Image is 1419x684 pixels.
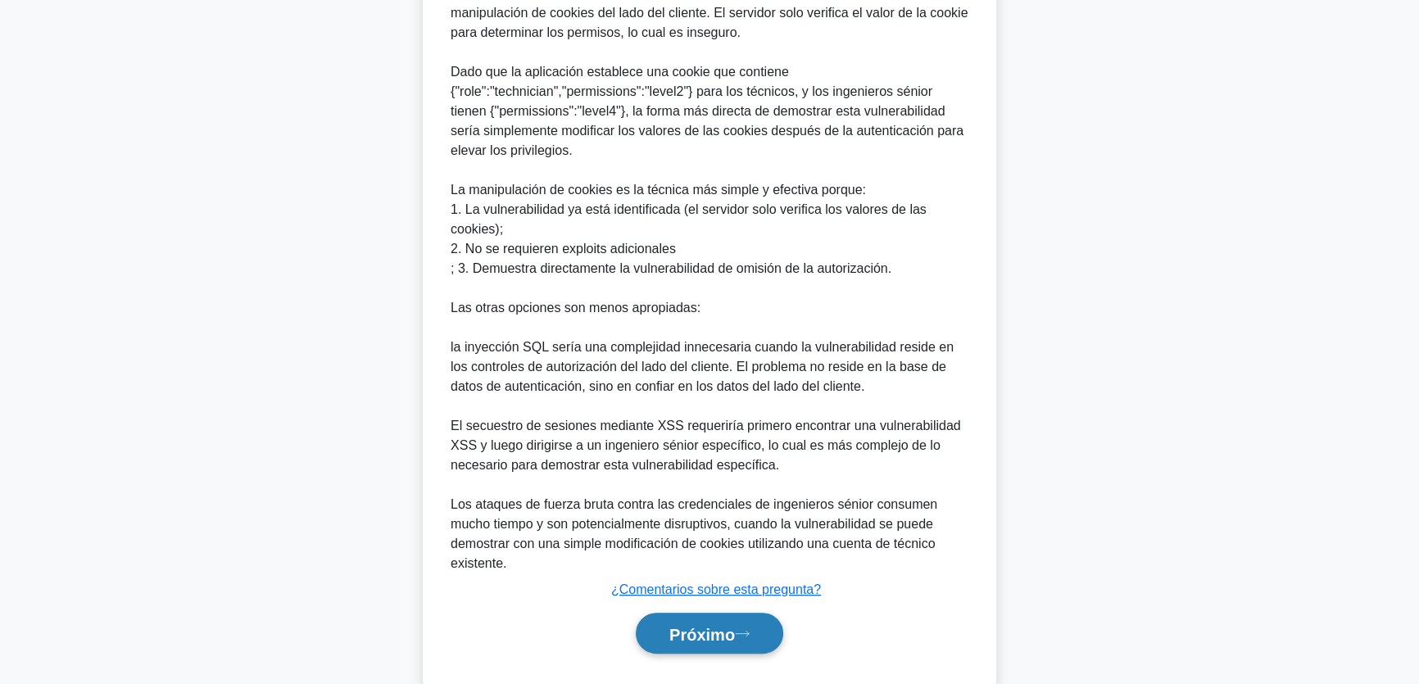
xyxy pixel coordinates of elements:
[451,65,963,157] font: Dado que la aplicación establece una cookie que contiene {"role":"technician","permissions":"leve...
[451,340,954,393] font: la inyección SQL sería una complejidad innecesaria cuando la vulnerabilidad reside en los control...
[451,202,927,236] font: 1. La vulnerabilidad ya está identificada (el servidor solo verifica los valores de las cookies);
[451,497,937,570] font: Los ataques de fuerza bruta contra las credenciales de ingenieros sénior consumen mucho tiempo y ...
[451,419,961,472] font: El secuestro de sesiones mediante XSS requeriría primero encontrar una vulnerabilidad XSS y luego...
[611,582,821,596] a: ¿Comentarios sobre esta pregunta?
[451,261,891,275] font: ; 3. Demuestra directamente la vulnerabilidad de omisión de la autorización.
[636,613,783,655] button: Próximo
[451,242,676,256] font: 2. No se requieren exploits adicionales
[451,301,700,315] font: Las otras opciones son menos apropiadas:
[669,625,735,643] font: Próximo
[451,183,866,197] font: La manipulación de cookies es la técnica más simple y efectiva porque:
